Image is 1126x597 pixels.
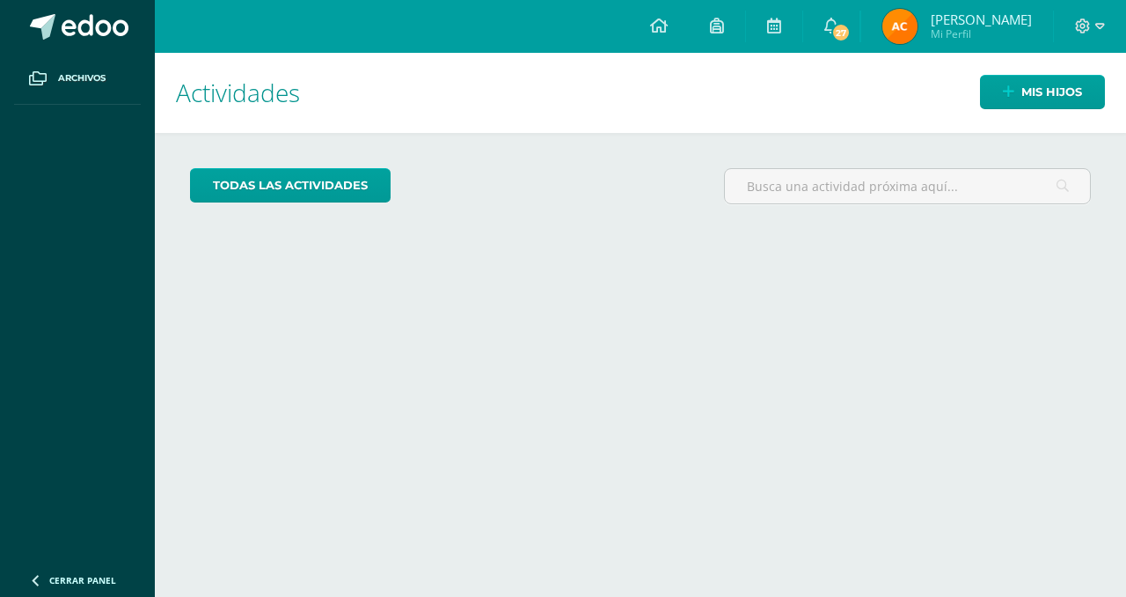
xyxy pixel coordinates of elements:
h1: Actividades [176,53,1105,133]
span: Archivos [58,71,106,85]
a: Archivos [14,53,141,105]
input: Busca una actividad próxima aquí... [725,169,1090,203]
span: Mis hijos [1021,76,1082,108]
span: 27 [831,23,851,42]
a: Mis hijos [980,75,1105,109]
a: todas las Actividades [190,168,391,203]
span: Cerrar panel [49,574,116,586]
img: cf23f2559fb4d6a6ba4fac9e8b6311d9.png [882,9,918,44]
span: [PERSON_NAME] [931,11,1032,28]
span: Mi Perfil [931,26,1032,41]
